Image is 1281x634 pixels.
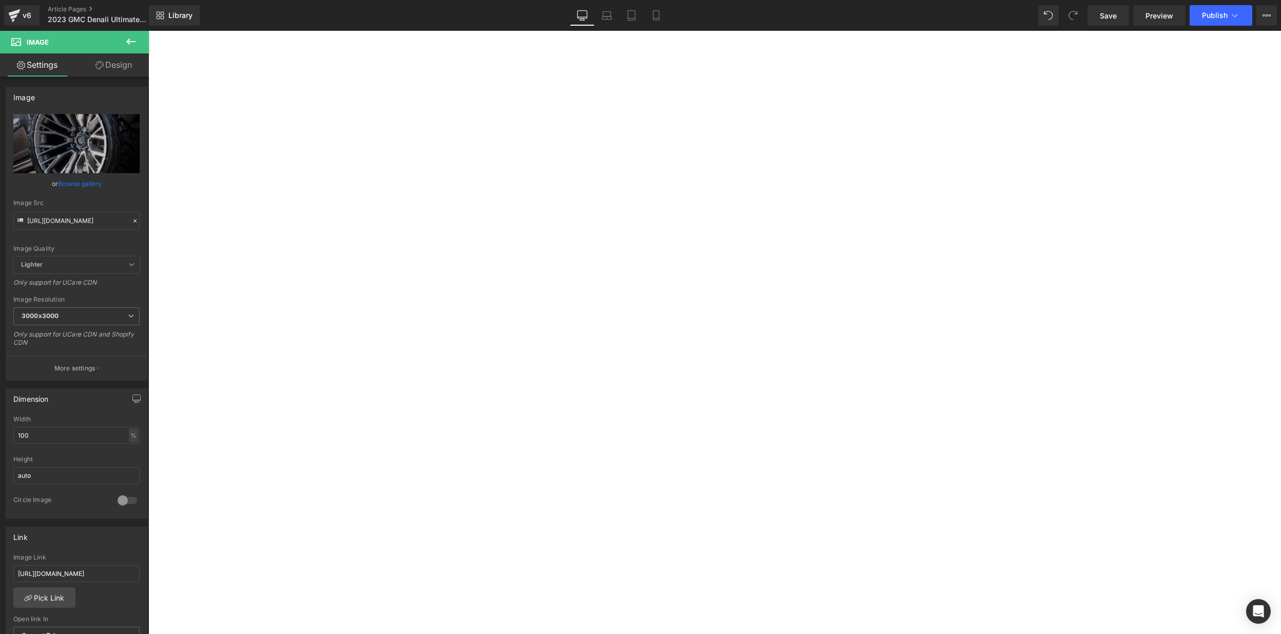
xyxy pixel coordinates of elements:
span: Preview [1145,10,1173,21]
input: auto [13,467,140,484]
b: 3000x3000 [22,312,59,320]
div: Height [13,456,140,463]
a: Pick Link [13,587,75,608]
div: Open link In [13,616,140,623]
input: https://your-shop.myshopify.com [13,565,140,582]
button: More settings [6,356,147,380]
p: More settings [54,364,95,373]
div: Image Link [13,554,140,561]
div: Circle Image [13,496,107,507]
a: Preview [1133,5,1186,26]
a: Desktop [570,5,595,26]
div: Image Src [13,199,140,207]
div: % [129,428,138,442]
a: Tablet [619,5,644,26]
div: Link [13,527,28,542]
span: Save [1100,10,1117,21]
div: Image Quality [13,245,140,252]
a: Article Pages [48,5,166,13]
div: Only support for UCare CDN [13,278,140,293]
div: Image Resolution [13,296,140,303]
button: Publish [1190,5,1252,26]
input: Link [13,212,140,230]
div: Only support for UCare CDN and Shopify CDN [13,330,140,353]
a: Laptop [595,5,619,26]
div: v6 [21,9,33,22]
a: Design [77,53,151,77]
a: Browse gallery [58,175,102,193]
button: Redo [1063,5,1083,26]
div: Open Intercom Messenger [1246,599,1271,624]
a: New Library [149,5,200,26]
div: Width [13,416,140,423]
span: Image [27,38,49,46]
a: v6 [4,5,40,26]
div: or [13,178,140,189]
span: Publish [1202,11,1228,20]
input: auto [13,427,140,444]
button: More [1256,5,1277,26]
button: Undo [1038,5,1059,26]
a: Mobile [644,5,668,26]
div: Dimension [13,389,49,403]
span: 2023 GMC Denali Ultimate 1500 [48,15,146,24]
b: Lighter [21,260,43,268]
div: Image [13,87,35,102]
span: Library [168,11,193,20]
